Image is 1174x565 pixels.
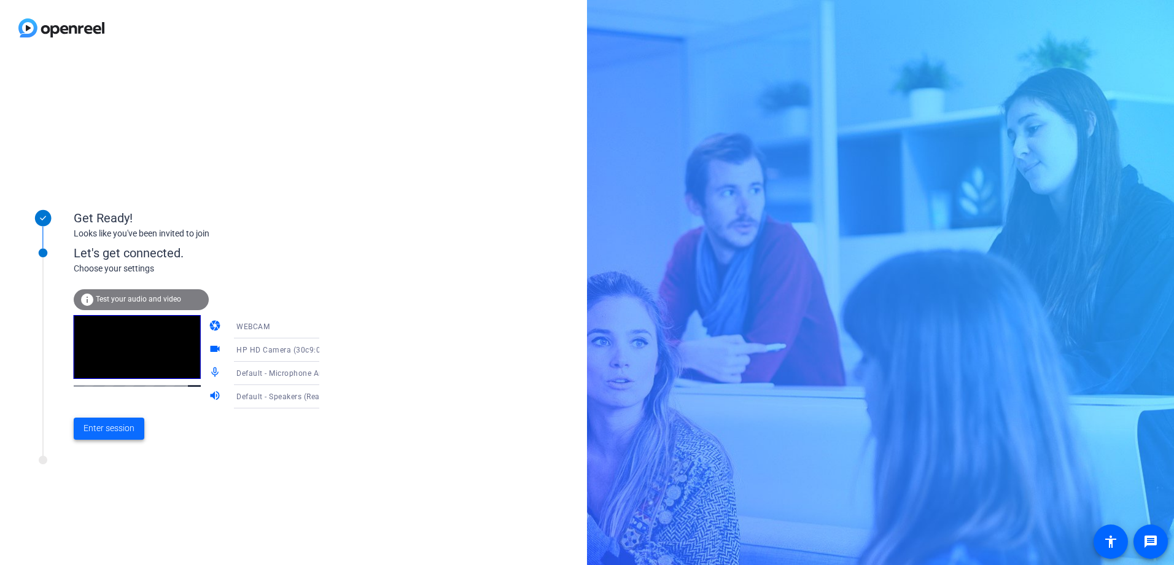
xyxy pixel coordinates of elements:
span: Default - Speakers (Realtek(R) Audio) [236,391,369,401]
mat-icon: videocam [209,343,224,357]
div: Looks like you've been invited to join [74,227,319,240]
span: Default - Microphone Array (Intel® Smart Sound Technology (Intel® SST)) [236,368,500,378]
button: Enter session [74,418,144,440]
span: WEBCAM [236,322,270,331]
span: HP HD Camera (30c9:000f) [236,345,335,354]
mat-icon: volume_up [209,389,224,404]
mat-icon: accessibility [1103,534,1118,549]
mat-icon: info [80,292,95,307]
mat-icon: camera [209,319,224,334]
div: Choose your settings [74,262,344,275]
mat-icon: message [1143,534,1158,549]
div: Let's get connected. [74,244,344,262]
span: Test your audio and video [96,295,181,303]
span: Enter session [84,422,134,435]
mat-icon: mic_none [209,366,224,381]
div: Get Ready! [74,209,319,227]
